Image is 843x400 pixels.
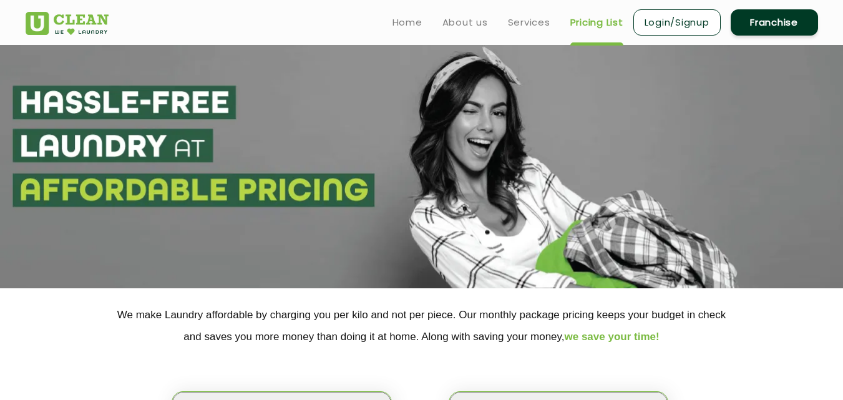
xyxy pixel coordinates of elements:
a: Home [392,15,422,30]
a: Services [508,15,550,30]
a: Login/Signup [633,9,721,36]
span: we save your time! [565,331,660,343]
p: We make Laundry affordable by charging you per kilo and not per piece. Our monthly package pricin... [26,304,818,348]
a: Pricing List [570,15,623,30]
img: UClean Laundry and Dry Cleaning [26,12,109,35]
a: About us [442,15,488,30]
a: Franchise [731,9,818,36]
